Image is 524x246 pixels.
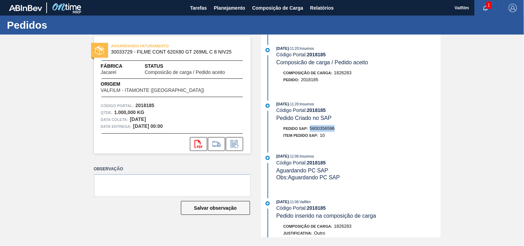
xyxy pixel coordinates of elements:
[266,201,270,206] img: atual
[276,160,440,165] div: Código Portal:
[252,4,303,12] span: Composição de Carga
[7,21,130,29] h1: Pedidos
[310,4,334,12] span: Relatórios
[307,205,326,211] strong: 2018185
[475,3,497,13] button: Notificações
[276,52,440,57] div: Código Portal:
[276,200,289,204] span: [DATE]
[314,230,325,236] span: Outro
[266,104,270,108] img: atual
[266,48,270,52] img: atual
[190,4,207,12] span: Tarefas
[135,103,154,108] strong: 2018185
[145,70,225,75] span: Composicão de carga / Pedido aceito
[284,224,333,228] span: Composição de Carga :
[284,133,318,138] span: Item pedido SAP:
[101,70,117,75] span: Jacareí
[276,102,289,106] span: [DATE]
[310,126,335,131] span: 5800356596
[9,5,42,11] img: TNhmsLtSVTkK8tSr43FrP2fwEKptu5GPRR3wAAAABJRU5ErkJggg==
[289,200,299,204] span: - 11:06
[299,154,314,158] span: : Insumos
[509,4,517,12] img: Logout
[266,156,270,160] img: atual
[276,205,440,211] div: Código Portal:
[111,42,208,49] span: AGUARDANDO FATURAMENTO
[334,224,352,229] span: 1826283
[289,154,299,158] span: - 11:06
[289,102,299,106] span: - 11:20
[208,137,225,151] div: Ir para Composição de Carga
[284,78,299,82] span: Pedido :
[111,49,237,55] span: 30033729 - FILME CONT 620X80 GT 269ML C 8 NIV25
[284,231,313,235] span: Justificativa:
[276,213,376,219] span: Pedido inserido na composição de carga
[226,137,243,151] div: Informar alteração no pedido
[114,110,144,115] strong: 1.000,000 KG
[133,123,163,129] strong: [DATE] 00:00
[130,116,146,122] strong: [DATE]
[101,116,128,123] span: Data coleta:
[101,123,132,130] span: Data entrega:
[101,109,113,116] span: Qtde :
[284,126,308,131] span: Pedido SAP:
[101,88,204,93] span: VALFILM - ITAMONTE ([GEOGRAPHIC_DATA])
[307,160,326,165] strong: 2018185
[95,46,104,55] img: status
[276,174,340,180] span: Obs: Aguardando PC SAP
[299,102,314,106] span: : Insumos
[289,47,299,50] span: - 11:20
[299,200,311,204] span: : Valfilm
[101,81,224,88] span: Origem
[276,168,328,173] span: Aguardando PC SAP
[94,164,251,174] label: Observação
[190,137,207,151] div: Abrir arquivo PDF
[334,70,352,75] span: 1826283
[276,154,289,158] span: [DATE]
[214,4,245,12] span: Planejamento
[307,107,326,113] strong: 2018185
[276,115,332,121] span: Pedido Criado no SAP
[276,107,440,113] div: Código Portal:
[145,63,244,70] span: Status
[101,63,139,70] span: Fábrica
[101,102,134,109] span: Código Portal:
[299,46,314,50] span: : Insumos
[307,52,326,57] strong: 2018185
[301,77,318,82] span: 2018185
[486,1,492,9] span: 1
[276,46,289,50] span: [DATE]
[181,201,250,215] button: Salvar observação
[284,71,333,75] span: Composição de Carga :
[276,59,368,65] span: Composicão de carga / Pedido aceito
[320,133,325,138] span: 10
